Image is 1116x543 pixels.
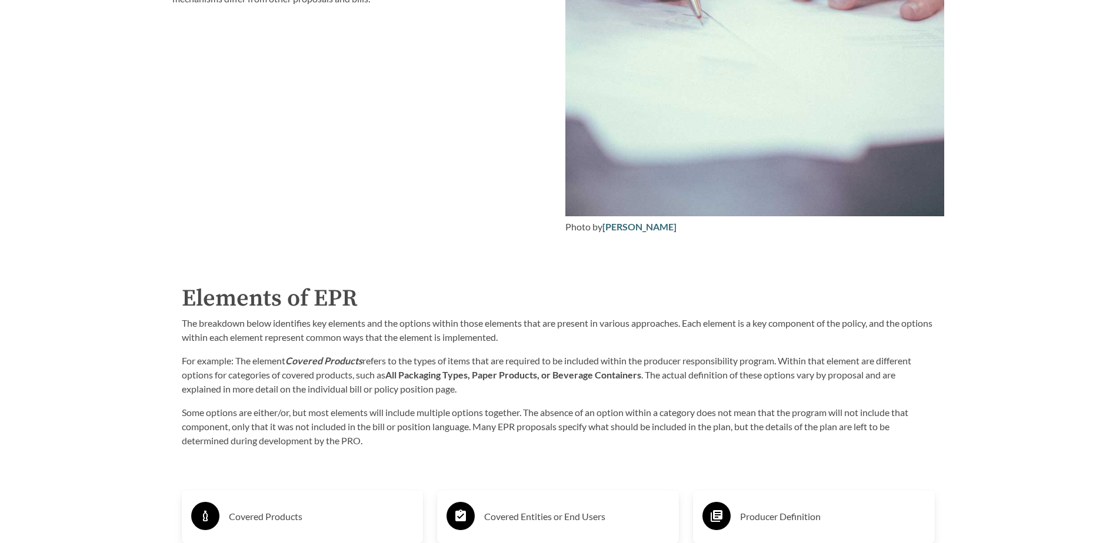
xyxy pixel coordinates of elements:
p: The breakdown below identifies key elements and the options within those elements that are presen... [182,316,935,344]
h3: Producer Definition [740,507,925,526]
h3: Covered Entities or End Users [484,507,669,526]
strong: All Packaging Types, Paper Products, or Beverage Containers [385,369,641,380]
div: Photo by [565,220,944,234]
p: For example: The element refers to the types of items that are required to be included within the... [182,354,935,396]
p: Some options are either/or, but most elements will include multiple options together. The absence... [182,405,935,448]
h2: Elements of EPR [182,281,935,316]
a: [PERSON_NAME] [602,221,677,232]
h3: Covered Products [229,507,414,526]
strong: Covered Products [285,355,362,366]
